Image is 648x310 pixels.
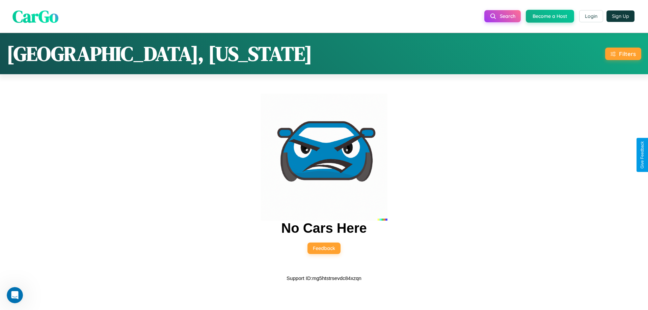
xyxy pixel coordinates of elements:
iframe: Intercom live chat [7,287,23,303]
button: Search [484,10,521,22]
h2: No Cars Here [281,221,367,236]
button: Filters [605,48,641,60]
button: Feedback [307,243,341,254]
p: Support ID: mg5htstrsevdc84xzqn [287,274,361,283]
button: Become a Host [526,10,574,23]
span: CarGo [12,4,58,28]
button: Login [579,10,603,22]
h1: [GEOGRAPHIC_DATA], [US_STATE] [7,40,312,67]
span: Search [500,13,515,19]
div: Filters [619,50,636,57]
button: Sign Up [606,10,634,22]
img: car [261,94,387,221]
div: Give Feedback [640,141,645,169]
